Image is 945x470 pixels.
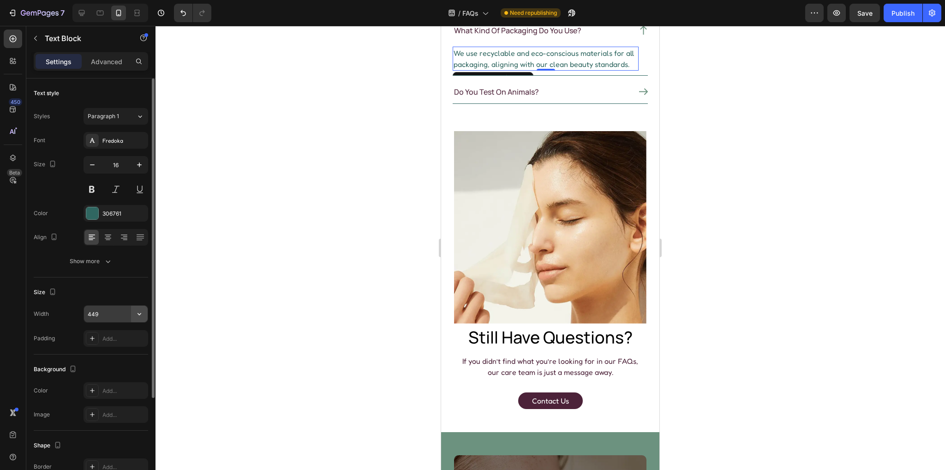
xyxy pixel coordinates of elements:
[34,112,50,121] div: Styles
[34,286,58,299] div: Size
[34,310,49,318] div: Width
[462,8,478,18] span: FAQs
[34,334,55,343] div: Padding
[34,209,48,217] div: Color
[34,440,63,452] div: Shape
[34,253,148,270] button: Show more
[13,60,98,72] p: do you test on animals?
[857,9,873,17] span: Save
[13,105,205,298] img: gempages_579986419619987989-d1d58b25-a42e-4657-abd2-6ba9a1643761.webp
[510,9,557,17] span: Need republishing
[102,387,146,395] div: Add...
[9,98,22,106] div: 450
[84,108,148,125] button: Paragraph 1
[458,8,461,18] span: /
[849,4,880,22] button: Save
[88,112,119,121] span: Paragraph 1
[891,8,915,18] div: Publish
[84,306,148,322] input: Auto
[34,363,78,376] div: Background
[34,386,48,395] div: Color
[884,4,922,22] button: Publish
[34,410,50,419] div: Image
[34,158,58,171] div: Size
[45,33,123,44] p: Text Block
[102,210,146,218] div: 306761
[12,22,197,44] p: We use recyclable and eco-conscious materials for all packaging, aligning with our clean beauty s...
[441,26,659,470] iframe: Design area
[34,136,45,145] div: Font
[91,369,128,380] p: contact us
[4,4,69,22] button: 7
[13,300,205,324] h2: still have questions?
[7,169,22,176] div: Beta
[77,367,142,383] button: <p>contact us</p>
[174,4,211,22] div: Undo/Redo
[14,330,204,352] p: If you didn’t find what you’re looking for in our FAQs, our care team is just a message away.
[46,57,72,66] p: Settings
[102,411,146,419] div: Add...
[60,7,65,18] p: 7
[102,335,146,343] div: Add...
[34,231,60,244] div: Align
[34,89,59,97] div: Text style
[91,57,122,66] p: Advanced
[102,137,146,145] div: Fredoka
[70,257,113,266] div: Show more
